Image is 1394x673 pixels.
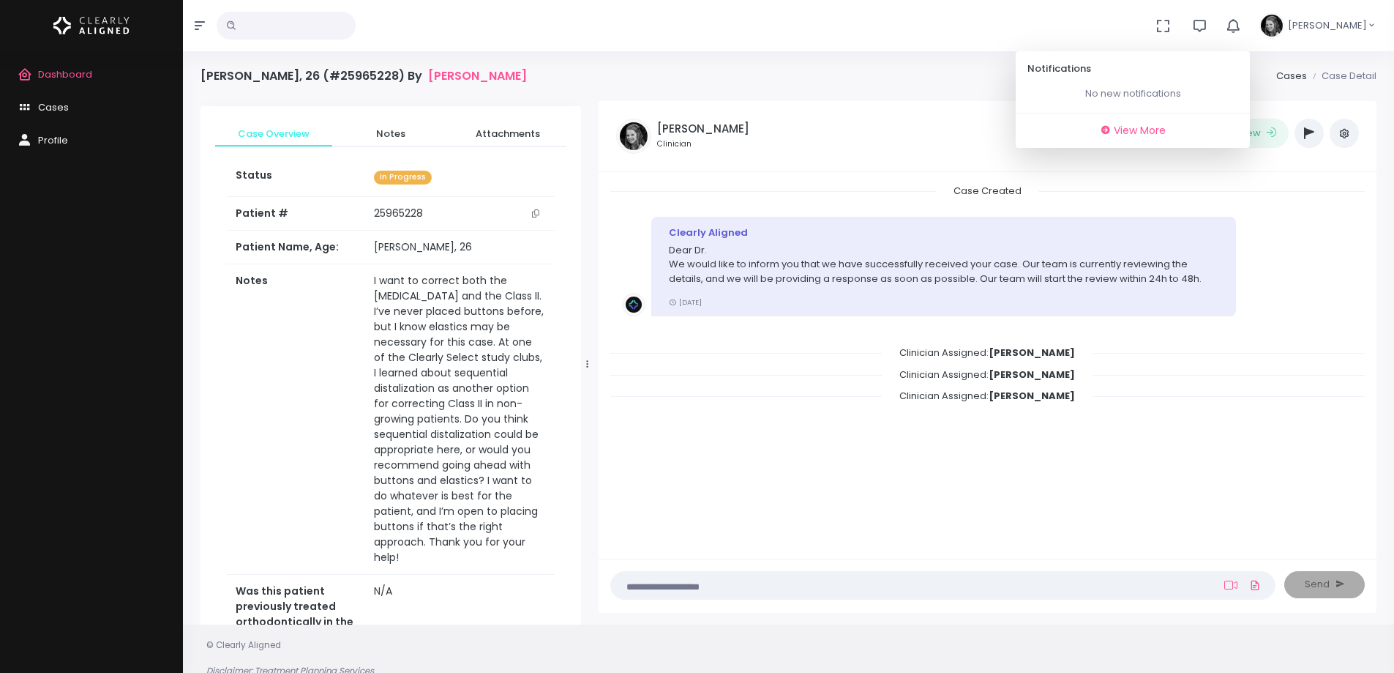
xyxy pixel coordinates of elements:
[1276,69,1307,83] a: Cases
[1022,119,1244,142] a: View More
[365,231,554,264] td: [PERSON_NAME], 26
[882,363,1093,386] span: Clinician Assigned:
[344,127,438,141] span: Notes
[365,575,554,655] td: N/A
[610,184,1365,544] div: scrollable content
[201,101,581,629] div: scrollable content
[669,226,1218,240] div: Clearly Aligned
[428,69,527,83] a: [PERSON_NAME]
[461,127,555,141] span: Attachments
[53,10,130,41] img: Logo Horizontal
[1221,579,1240,591] a: Add Loom Video
[1288,18,1367,33] span: [PERSON_NAME]
[227,196,365,231] th: Patient #
[989,346,1075,360] b: [PERSON_NAME]
[227,231,365,264] th: Patient Name, Age:
[669,243,1218,286] p: Dear Dr. We would like to inform you that we have successfully received your case. Our team is cu...
[657,138,749,150] small: Clinician
[227,264,365,575] th: Notes
[1016,86,1250,113] div: scrollable content
[227,575,365,655] th: Was this patient previously treated orthodontically in the past?
[38,100,69,114] span: Cases
[1027,63,1221,75] h6: Notifications
[227,159,365,196] th: Status
[1016,86,1250,101] p: No new notifications
[365,197,554,231] td: 25965228
[38,67,92,81] span: Dashboard
[227,127,321,141] span: Case Overview
[1307,69,1376,83] li: Case Detail
[374,171,432,185] span: In Progress
[201,69,527,83] h4: [PERSON_NAME], 26 (#25965228) By
[882,384,1093,407] span: Clinician Assigned:
[1259,12,1285,39] img: Header Avatar
[38,133,68,147] span: Profile
[882,341,1093,364] span: Clinician Assigned:
[1114,123,1166,138] span: View More
[669,297,702,307] small: [DATE]
[1246,572,1264,598] a: Add Files
[365,264,554,575] td: I want to correct both the [MEDICAL_DATA] and the Class II. I’ve never placed buttons before, but...
[989,368,1075,382] b: [PERSON_NAME]
[936,179,1039,202] span: Case Created
[989,389,1075,403] b: [PERSON_NAME]
[657,122,749,135] h5: [PERSON_NAME]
